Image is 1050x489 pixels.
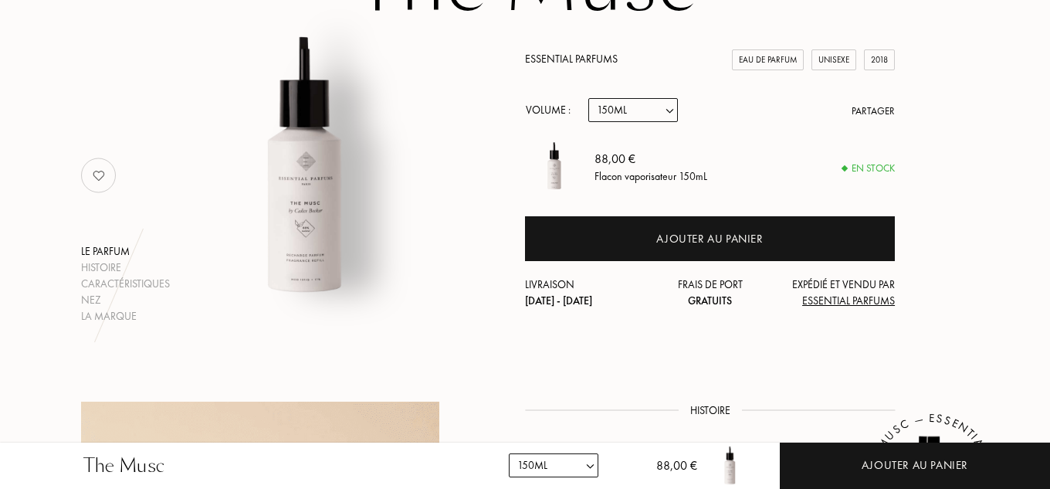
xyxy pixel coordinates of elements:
div: Frais de port [649,277,772,309]
img: The Musc Essential Parfums [525,138,583,195]
div: Partager [852,104,895,119]
span: Essential Parfums [802,294,895,307]
img: The Musc Essential Parfums [146,11,459,324]
div: Nez [81,292,170,308]
div: Livraison [525,277,649,309]
div: Ajouter au panier [862,457,968,474]
div: Flacon vaporisateur 150mL [594,168,707,184]
div: Expédié et vendu par [771,277,895,309]
div: Eau de Parfum [732,49,804,70]
div: The Musc [83,452,164,480]
div: La marque [81,308,170,324]
div: Ajouter au panier [656,230,763,248]
span: Gratuits [688,294,732,307]
img: arrow.png [584,460,596,472]
img: The Musc [706,443,753,489]
div: 2018 [864,49,895,70]
div: Volume : [525,98,579,122]
div: Unisexe [811,49,856,70]
div: Le parfum [81,243,170,260]
a: Essential Parfums [525,52,618,66]
span: [DATE] - [DATE] [525,294,592,307]
div: Caractéristiques [81,276,170,292]
div: En stock [842,161,895,176]
div: 88,00 € [594,149,707,168]
img: no_like_p.png [83,160,114,191]
div: 88,00 € [632,457,697,489]
div: Histoire [81,260,170,276]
